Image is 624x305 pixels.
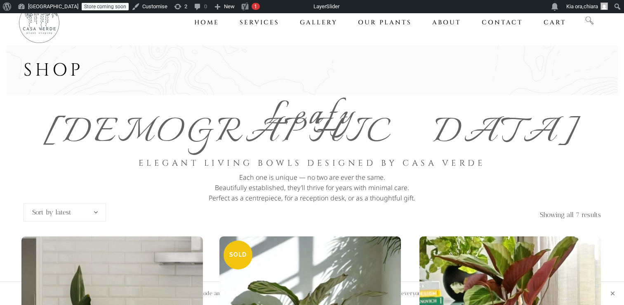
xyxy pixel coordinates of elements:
[584,3,598,10] span: chiara
[24,154,601,172] h2: Elegant living bowls designed by Casa Verde
[300,18,337,27] span: Gallery
[482,18,523,27] span: Contact
[24,107,601,142] h4: Leafy [DEMOGRAPHIC_DATA]
[24,172,601,203] p: Each one is unique — no two are ever the same. Beautifully established, they’ll thrive for years ...
[432,18,461,27] span: About
[224,247,252,276] span: Out of stock
[254,3,257,10] span: 1
[194,18,219,27] span: Home
[240,18,279,27] span: Services
[312,203,601,228] p: Showing all 7 results
[267,2,313,12] img: Views over 48 hours. Click for more Jetpack Stats.
[24,58,84,82] span: Shop
[24,203,106,222] span: Sort by latest
[82,3,129,10] a: Store coming soon
[544,18,566,27] span: Cart
[358,18,412,27] span: Our Plants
